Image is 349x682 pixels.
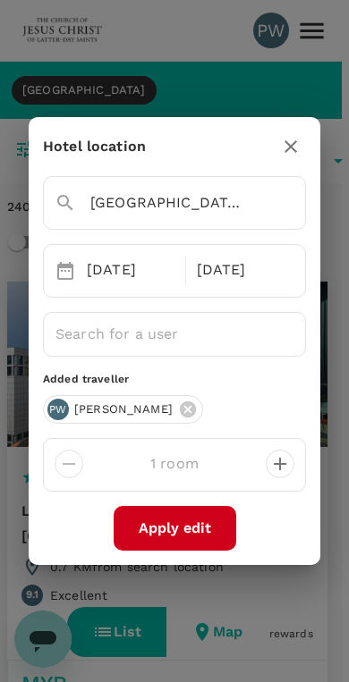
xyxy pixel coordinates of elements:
[47,399,69,420] div: PW
[114,506,236,551] button: Apply edit
[98,450,251,478] input: Add rooms
[43,371,306,389] div: Added traveller
[51,317,271,351] input: Search for a user
[293,201,296,205] button: Open
[64,401,183,418] span: [PERSON_NAME]
[80,253,182,288] div: [DATE]
[43,134,146,159] div: Hotel location
[266,450,294,478] button: decrease
[55,189,244,216] input: Search cities, hotels, work locations
[43,395,203,424] div: PW[PERSON_NAME]
[296,332,300,335] button: Open
[190,253,292,288] div: [DATE]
